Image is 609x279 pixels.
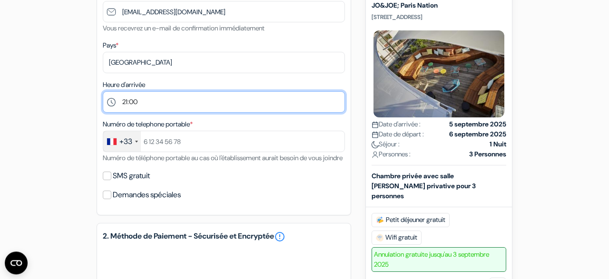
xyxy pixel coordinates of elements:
small: Vous recevrez un e-mail de confirmation immédiatement [103,24,265,32]
p: [STREET_ADDRESS] [372,13,506,21]
img: user_icon.svg [372,151,379,158]
label: Pays [103,40,118,50]
a: error_outline [274,231,285,242]
b: Chambre privée avec salle [PERSON_NAME] privative pour 3 personnes [372,172,476,200]
span: Annulation gratuite jusqu'au 3 septembre 2025 [372,247,506,272]
label: SMS gratuit [113,169,150,183]
h5: JO&JOE; Paris Nation [372,1,506,10]
span: Wifi gratuit [372,231,422,245]
span: Séjour : [372,139,400,149]
label: Heure d'arrivée [103,80,145,90]
span: Petit déjeuner gratuit [372,213,450,227]
h5: 2. Méthode de Paiement - Sécurisée et Encryptée [103,231,345,242]
img: free_breakfast.svg [376,216,384,224]
label: Numéro de telephone portable [103,119,193,129]
div: France: +33 [103,131,141,152]
strong: 6 septembre 2025 [449,129,506,139]
button: Ouvrir le widget CMP [5,251,28,274]
span: Date d'arrivée : [372,119,421,129]
input: 6 12 34 56 78 [103,131,345,152]
input: Entrer adresse e-mail [103,1,345,22]
label: Demandes spéciales [113,188,181,202]
img: moon.svg [372,141,379,148]
small: Numéro de téléphone portable au cas où l'établissement aurait besoin de vous joindre [103,154,343,162]
img: calendar.svg [372,131,379,138]
img: free_wifi.svg [376,234,383,241]
span: Personnes : [372,149,411,159]
strong: 5 septembre 2025 [449,119,506,129]
span: Date de départ : [372,129,424,139]
div: +33 [119,136,132,147]
strong: 1 Nuit [490,139,506,149]
img: calendar.svg [372,121,379,128]
strong: 3 Personnes [469,149,506,159]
